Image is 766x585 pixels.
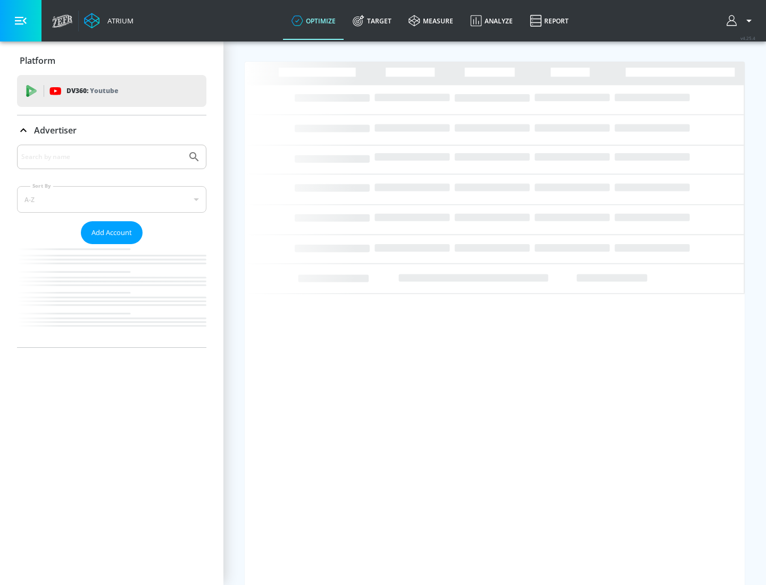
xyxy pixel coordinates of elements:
a: optimize [283,2,344,40]
a: measure [400,2,462,40]
div: Atrium [103,16,134,26]
div: A-Z [17,186,206,213]
a: Target [344,2,400,40]
span: v 4.25.4 [740,35,755,41]
div: DV360: Youtube [17,75,206,107]
span: Add Account [91,227,132,239]
div: Platform [17,46,206,76]
p: Platform [20,55,55,66]
input: Search by name [21,150,182,164]
p: DV360: [66,85,118,97]
nav: list of Advertiser [17,244,206,347]
p: Advertiser [34,124,77,136]
a: Report [521,2,577,40]
a: Atrium [84,13,134,29]
p: Youtube [90,85,118,96]
div: Advertiser [17,145,206,347]
label: Sort By [30,182,53,189]
a: Analyze [462,2,521,40]
button: Add Account [81,221,143,244]
div: Advertiser [17,115,206,145]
